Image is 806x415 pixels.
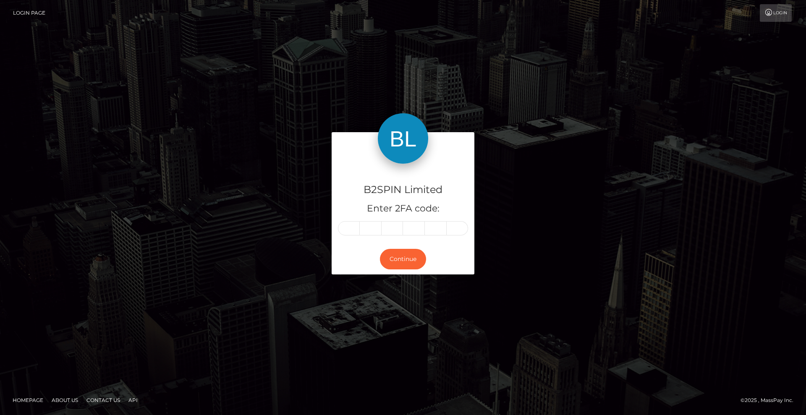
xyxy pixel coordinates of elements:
a: Homepage [9,394,47,407]
h4: B2SPIN Limited [338,183,468,197]
a: Login [760,4,792,22]
a: API [125,394,141,407]
button: Continue [380,249,426,269]
h5: Enter 2FA code: [338,202,468,215]
img: B2SPIN Limited [378,113,428,164]
div: © 2025 , MassPay Inc. [741,396,800,405]
a: Login Page [13,4,45,22]
a: Contact Us [83,394,123,407]
a: About Us [48,394,81,407]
